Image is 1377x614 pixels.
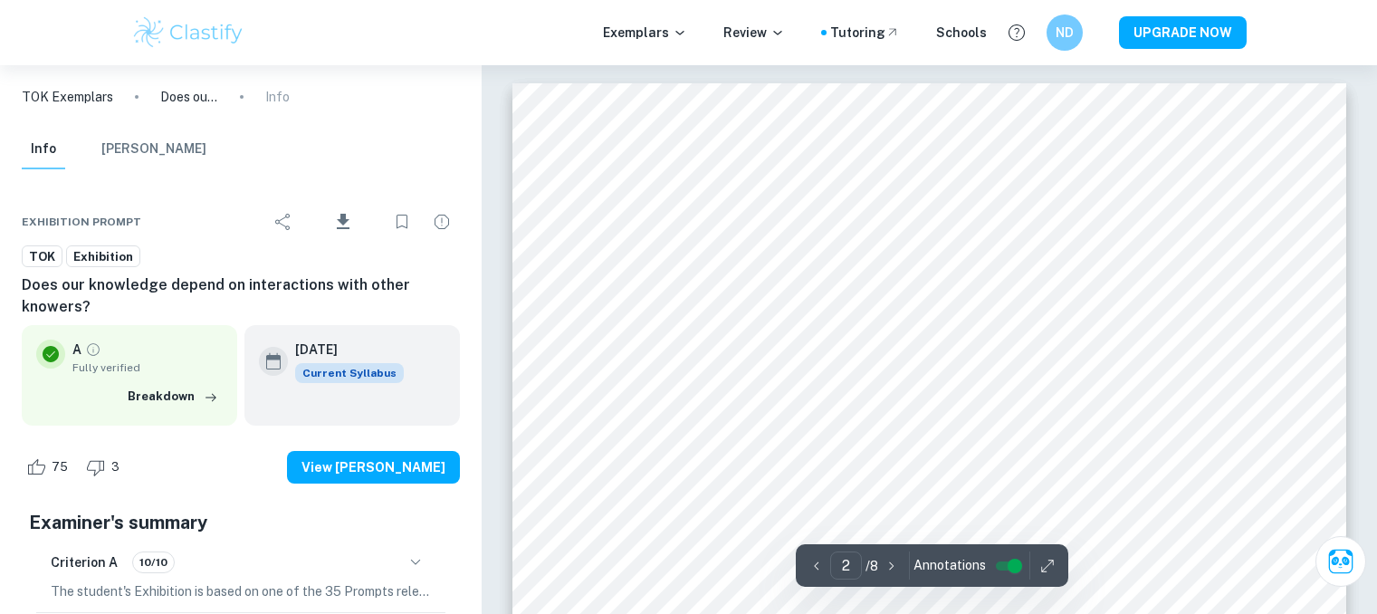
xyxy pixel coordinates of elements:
button: ND [1047,14,1083,51]
a: Exhibition [66,245,140,268]
p: / 8 [865,556,878,576]
p: Info [265,87,290,107]
button: Info [22,130,65,169]
a: Tutoring [830,23,900,43]
a: Schools [936,23,987,43]
a: TOK [22,245,62,268]
h6: Criterion A [51,552,118,572]
span: Fully verified [72,360,223,376]
p: Does our knowledge depend on interactions with other knowers? [160,87,218,107]
button: [PERSON_NAME] [101,130,206,169]
div: Download [305,198,380,245]
button: View [PERSON_NAME] [287,451,460,484]
button: Breakdown [123,383,223,410]
p: A [72,340,81,360]
h6: ND [1054,23,1075,43]
div: This exemplar is based on the current syllabus. Feel free to refer to it for inspiration/ideas wh... [295,363,404,383]
span: 10/10 [133,554,174,571]
span: TOK [23,248,62,266]
span: Exhibition [67,248,139,266]
span: Annotations [913,556,986,575]
button: Ask Clai [1315,536,1366,587]
span: Current Syllabus [295,363,404,383]
div: Share [265,204,301,240]
a: Grade fully verified [85,341,101,358]
h6: [DATE] [295,340,389,360]
div: Report issue [424,204,460,240]
button: UPGRADE NOW [1119,16,1247,49]
div: Bookmark [384,204,420,240]
img: Clastify logo [131,14,246,51]
p: Review [723,23,785,43]
span: 3 [101,458,129,476]
p: Exemplars [603,23,687,43]
a: TOK Exemplars [22,87,113,107]
div: Like [22,453,78,482]
div: Dislike [81,453,129,482]
h6: Does our knowledge depend on interactions with other knowers? [22,274,460,318]
span: 75 [42,458,78,476]
span: Exhibition Prompt [22,214,141,230]
h5: Examiner's summary [29,509,453,536]
p: The student's Exhibition is based on one of the 35 Prompts released by the IBO, with the prompt "... [51,581,431,601]
button: Help and Feedback [1001,17,1032,48]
